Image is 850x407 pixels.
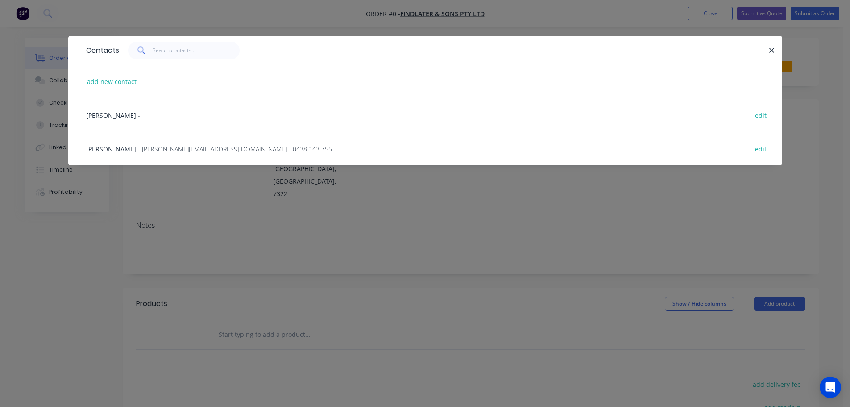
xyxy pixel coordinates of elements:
button: edit [750,109,771,121]
input: Search contacts... [153,42,240,59]
span: - [PERSON_NAME][EMAIL_ADDRESS][DOMAIN_NAME] - 0438 143 755 [138,145,332,153]
div: Open Intercom Messenger [820,377,841,398]
span: [PERSON_NAME] [86,111,136,120]
button: add new contact [83,76,141,88]
span: - [138,111,140,120]
span: [PERSON_NAME] [86,145,136,153]
button: edit [750,143,771,155]
div: Contacts [82,36,119,65]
